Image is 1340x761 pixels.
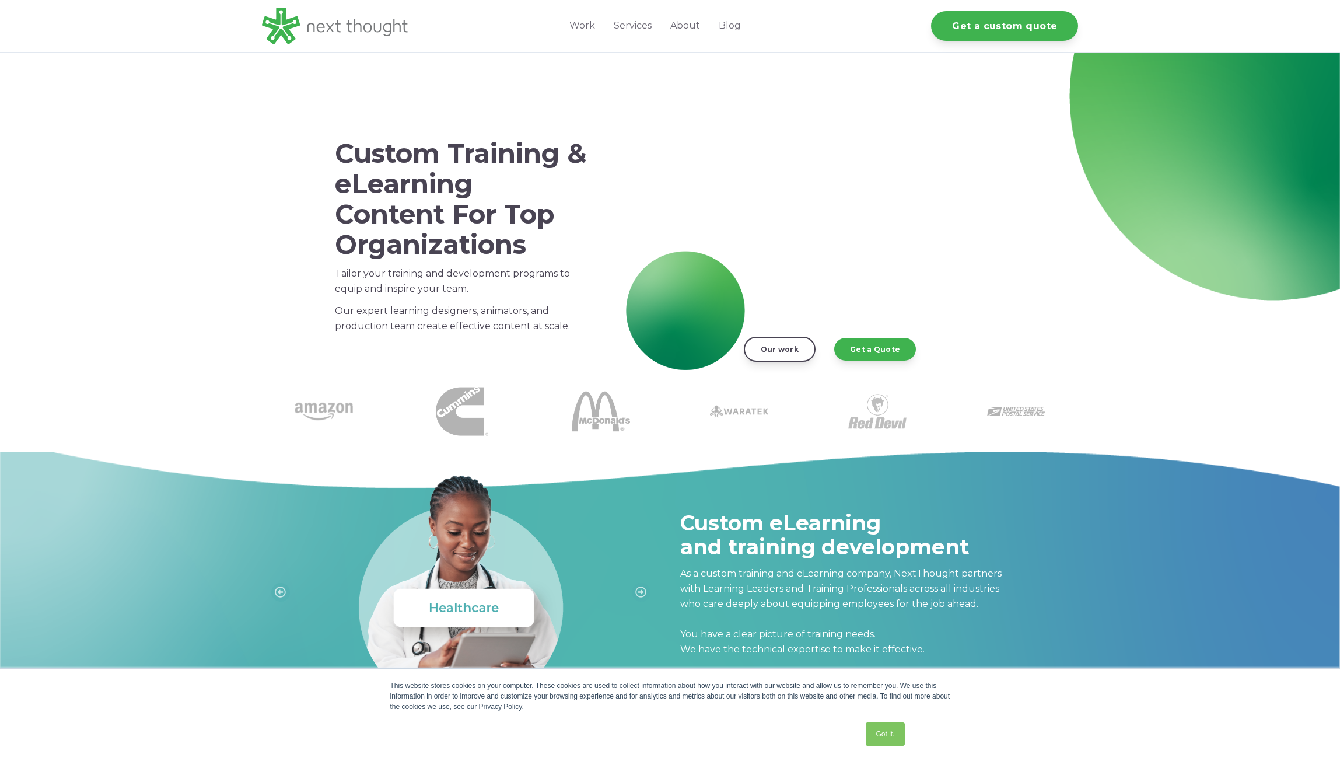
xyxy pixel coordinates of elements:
img: Waratek logo [710,382,768,441]
button: Go to last slide [271,583,290,602]
h1: Custom Training & eLearning Content For Top Organizations [335,138,587,259]
button: Next slide [632,583,650,602]
img: Cummins [436,385,488,438]
img: LG - NextThought Logo [262,8,408,44]
a: Get a Quote [834,338,916,360]
img: Healthcare [349,451,573,710]
img: amazon-1 [295,382,353,441]
p: Tailor your training and development programs to equip and inspire your team. [335,266,587,296]
img: McDonalds 1 [572,382,630,441]
span: Custom eLearning and training development [680,510,969,560]
div: 1 of 9 [262,451,660,710]
section: Image carousel with 9 slides. [262,451,660,734]
div: This website stores cookies on your computer. These cookies are used to collect information about... [390,680,950,712]
p: Our expert learning designers, animators, and production team create effective content at scale. [335,303,587,334]
span: As a custom training and eLearning company, NextThought partners with Learning Leaders and Traini... [680,568,1002,655]
iframe: NextThought Reel [651,128,1001,326]
a: Our work [744,337,816,361]
img: USPS [987,382,1045,441]
a: Got it. [866,722,904,746]
img: Red Devil [848,382,907,441]
a: Get a custom quote [931,11,1078,41]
